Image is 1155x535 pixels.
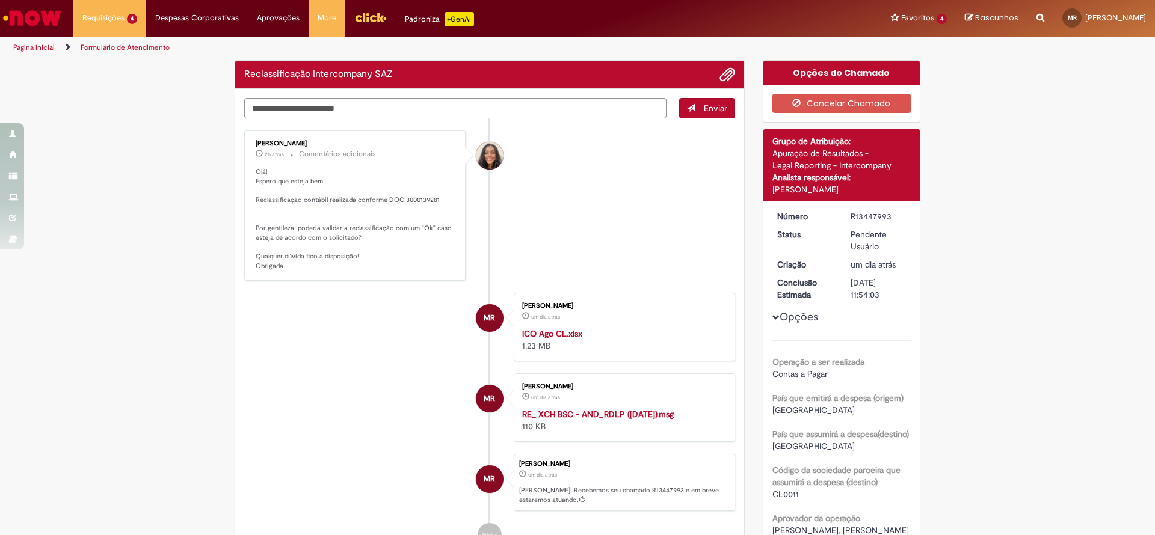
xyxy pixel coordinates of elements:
div: [PERSON_NAME] [522,302,722,310]
span: MR [484,304,495,332]
span: Contas a Pagar [772,368,828,379]
p: Olá! Espero que esteja bem. Reclassificação contábil realizada conforme DOC 3000139281 Por gentil... [256,167,456,271]
div: Pendente Usuário [851,228,907,252]
span: 2h atrás [265,151,284,158]
time: 26/08/2025 11:54:00 [851,259,896,270]
time: 26/08/2025 11:53:57 [531,313,560,320]
div: 26/08/2025 11:54:00 [851,258,907,271]
span: um dia atrás [531,313,560,320]
div: 110 KB [522,408,722,432]
div: Mariane Mendes Rodrigues [476,304,504,332]
span: Despesas Corporativas [155,12,239,24]
p: +GenAi [445,12,474,26]
b: Aprovador da operação [772,513,860,524]
div: Analista responsável: [772,171,911,183]
div: Grupo de Atribuição: [772,135,911,147]
a: Página inicial [13,43,55,52]
time: 26/08/2025 11:53:56 [531,394,560,401]
b: Código da sociedade parceira que assumirá a despesa (destino) [772,465,901,488]
textarea: Digite sua mensagem aqui... [244,98,667,118]
small: Comentários adicionais [299,149,376,159]
div: Mariane Mendes Rodrigues [476,465,504,493]
span: Favoritos [901,12,934,24]
h2: Reclassificação Intercompany SAZ Histórico de tíquete [244,69,393,80]
span: Rascunhos [975,12,1018,23]
div: [PERSON_NAME] [256,140,456,147]
a: RE_ XCH BSC - AND_RDLP ([DATE]).msg [522,409,674,420]
span: CL0011 [772,489,799,500]
span: [GEOGRAPHIC_DATA] [772,441,855,451]
div: 1.23 MB [522,328,722,352]
time: 26/08/2025 11:54:00 [528,471,557,478]
span: MR [484,465,495,494]
button: Adicionar anexos [719,67,735,82]
div: Opções do Chamado [763,61,920,85]
span: Enviar [704,103,727,114]
span: um dia atrás [531,394,560,401]
span: [PERSON_NAME] [1085,13,1146,23]
li: Mariane Mendes Rodrigues [244,454,735,512]
a: Rascunhos [965,13,1018,24]
span: Requisições [82,12,125,24]
span: 4 [127,14,137,24]
p: [PERSON_NAME]! Recebemos seu chamado R13447993 e em breve estaremos atuando. [519,486,728,504]
dt: Número [768,210,842,222]
img: ServiceNow [1,6,63,30]
b: País que assumirá a despesa(destino) [772,429,909,439]
div: [PERSON_NAME] [772,183,911,195]
div: Padroniza [405,12,474,26]
div: [PERSON_NAME] [522,383,722,390]
div: Debora Helloisa Soares [476,142,504,170]
b: País que emitirá a despesa (origem) [772,393,904,403]
span: um dia atrás [851,259,896,270]
span: MR [484,384,495,413]
button: Cancelar Chamado [772,94,911,113]
span: Aprovações [257,12,300,24]
span: um dia atrás [528,471,557,478]
span: 4 [937,14,947,24]
dt: Conclusão Estimada [768,277,842,301]
span: [GEOGRAPHIC_DATA] [772,405,855,415]
dt: Criação [768,258,842,271]
ul: Trilhas de página [9,37,761,59]
button: Enviar [679,98,735,118]
div: [DATE] 11:54:03 [851,277,907,301]
img: click_logo_yellow_360x200.png [354,8,387,26]
a: ICO Ago CL.xlsx [522,328,582,339]
div: [PERSON_NAME] [519,460,728,468]
span: More [318,12,336,24]
a: Formulário de Atendimento [81,43,170,52]
div: Mariane Mendes Rodrigues [476,385,504,412]
div: Apuração de Resultados - Legal Reporting - Intercompany [772,147,911,171]
time: 27/08/2025 14:12:15 [265,151,284,158]
div: R13447993 [851,210,907,222]
dt: Status [768,228,842,240]
span: MR [1068,14,1077,22]
b: Operação a ser realizada [772,356,864,367]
